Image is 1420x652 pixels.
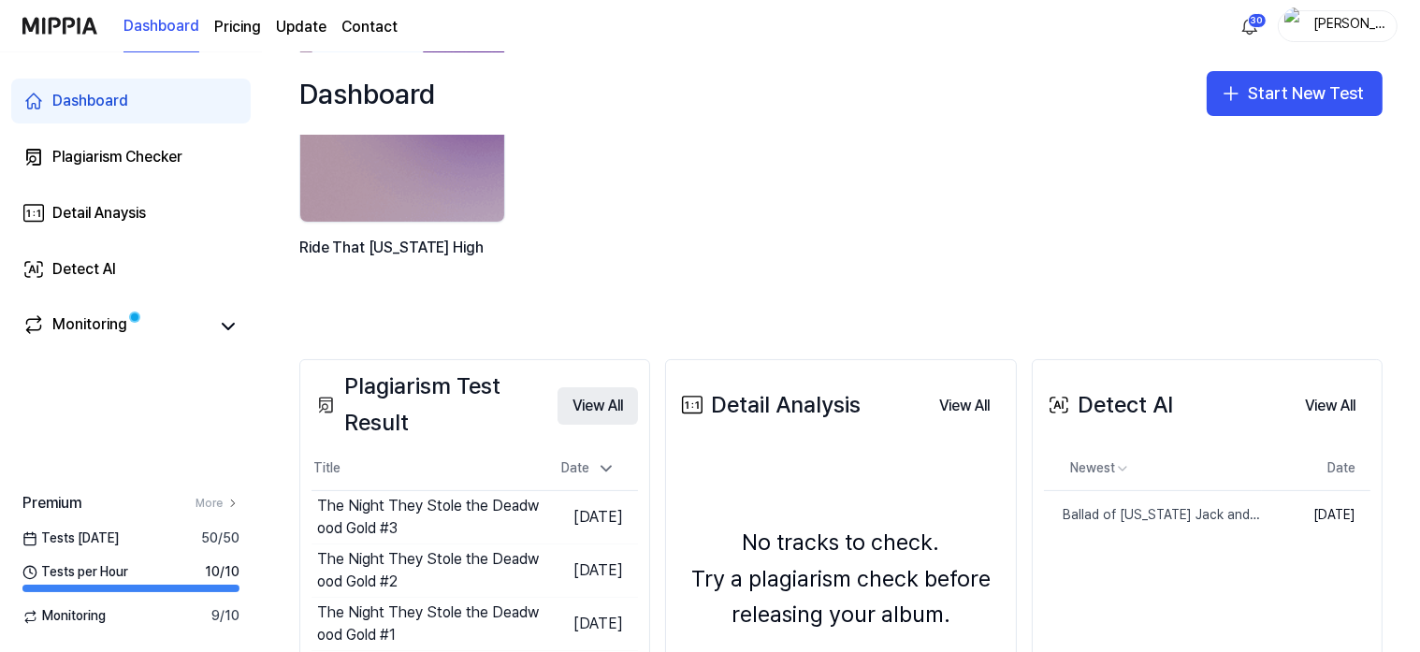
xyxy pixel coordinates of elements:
[299,36,509,303] a: Now Monitoring..backgroundIamgeRide That [US_STATE] High
[52,202,146,225] div: Detail Anaysis
[558,387,638,425] button: View All
[123,1,199,52] a: Dashboard
[539,544,638,598] td: [DATE]
[276,16,326,38] a: Update
[1044,387,1173,423] div: Detect AI
[539,491,638,544] td: [DATE]
[22,492,81,514] span: Premium
[196,496,239,512] a: More
[924,387,1005,425] button: View All
[201,529,239,548] span: 50 / 50
[52,90,128,112] div: Dashboard
[554,454,623,484] div: Date
[11,247,251,292] a: Detect AI
[558,385,638,425] a: View All
[211,607,239,626] span: 9 / 10
[52,146,182,168] div: Plagiarism Checker
[1239,15,1261,37] img: 알림
[52,313,127,340] div: Monitoring
[205,563,239,582] span: 10 / 10
[312,369,558,441] div: Plagiarism Test Result
[299,71,435,116] div: Dashboard
[1284,7,1307,45] img: profile
[214,16,261,38] button: Pricing
[1262,446,1370,491] th: Date
[11,135,251,180] a: Plagiarism Checker
[539,598,638,651] td: [DATE]
[1044,506,1262,525] div: Ballad of [US_STATE] Jack and [PERSON_NAME]
[1248,13,1267,28] div: 30
[1290,385,1370,425] a: View All
[11,79,251,123] a: Dashboard
[22,563,128,582] span: Tests per Hour
[22,313,210,340] a: Monitoring
[677,387,861,423] div: Detail Analysis
[924,385,1005,425] a: View All
[22,529,119,548] span: Tests [DATE]
[22,607,106,626] span: Monitoring
[312,446,539,491] th: Title
[317,601,539,646] div: The Night They Stole the Deadwood Gold #1
[1207,71,1383,116] button: Start New Test
[677,525,1004,632] div: No tracks to check. Try a plagiarism check before releasing your album.
[1044,491,1262,540] a: Ballad of [US_STATE] Jack and [PERSON_NAME]
[1262,491,1370,540] td: [DATE]
[1312,15,1385,36] div: [PERSON_NAME]
[317,548,539,593] div: The Night They Stole the Deadwood Gold #2
[299,236,509,283] div: Ride That [US_STATE] High
[11,191,251,236] a: Detail Anaysis
[1235,11,1265,41] button: 알림30
[1278,10,1398,42] button: profile[PERSON_NAME]
[1290,387,1370,425] button: View All
[52,258,116,281] div: Detect AI
[341,16,398,38] a: Contact
[317,495,539,540] div: The Night They Stole the Deadwood Gold #3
